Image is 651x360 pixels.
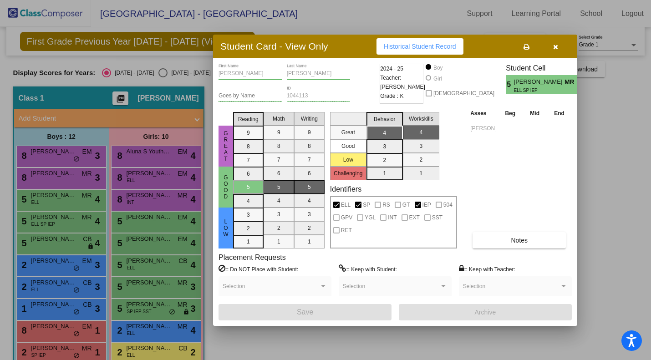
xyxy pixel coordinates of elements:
[330,185,361,193] label: Identifiers
[376,38,463,55] button: Historical Student Record
[547,108,572,118] th: End
[380,64,403,73] span: 2024 - 25
[433,88,494,99] span: [DEMOGRAPHIC_DATA]
[219,264,298,274] label: = Do NOT Place with Student:
[388,212,397,223] span: INT
[341,225,352,236] span: RET
[220,41,328,52] h3: Student Card - View Only
[577,79,585,90] span: 4
[514,87,558,94] span: ELL SP IEP
[511,237,528,244] span: Notes
[297,308,313,316] span: Save
[287,93,351,99] input: Enter ID
[380,73,425,91] span: Teacher: [PERSON_NAME]
[475,309,496,316] span: Archive
[384,43,456,50] span: Historical Student Record
[365,212,376,223] span: YGL
[506,79,514,90] span: 5
[399,304,572,320] button: Archive
[341,212,352,223] span: GPV
[402,199,410,210] span: GT
[433,64,443,72] div: Boy
[380,91,403,101] span: Grade : K
[341,199,351,210] span: ELL
[222,218,230,238] span: Low
[219,93,282,99] input: goes by name
[514,77,565,87] span: [PERSON_NAME]
[443,199,453,210] span: 504
[422,199,431,210] span: IEP
[473,232,566,248] button: Notes
[409,212,420,223] span: EXT
[222,130,230,162] span: Great
[523,108,547,118] th: Mid
[459,264,515,274] label: = Keep with Teacher:
[339,264,397,274] label: = Keep with Student:
[382,199,390,210] span: RS
[468,108,498,118] th: Asses
[363,199,370,210] span: SP
[222,174,230,200] span: Good
[470,122,495,135] input: assessment
[565,77,577,87] span: MR
[433,75,442,83] div: Girl
[219,253,286,262] label: Placement Requests
[498,108,523,118] th: Beg
[219,304,392,320] button: Save
[432,212,442,223] span: SST
[506,64,585,72] h3: Student Cell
